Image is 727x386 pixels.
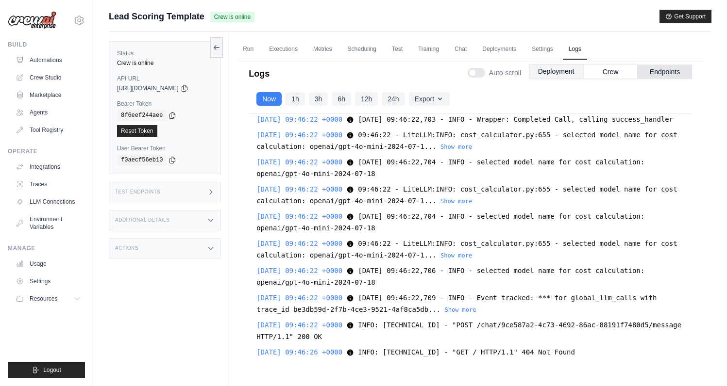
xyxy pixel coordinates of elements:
[412,39,445,60] a: Training
[476,39,522,60] a: Deployments
[12,159,85,175] a: Integrations
[249,67,270,80] p: Logs
[12,87,85,103] a: Marketplace
[256,212,644,232] span: [DATE] 09:46:22,704 - INFO - selected model name for cost calculation: openai/gpt-4o-mini-2024-07-18
[117,49,213,57] label: Status
[358,348,575,356] span: INFO: [TECHNICAL_ID] - "GET / HTTP/1.1" 404 Not Found
[638,64,692,79] button: Endpoints
[355,92,378,106] button: 12h
[12,211,85,235] a: Environment Variables
[263,39,304,60] a: Executions
[117,110,167,121] code: 8f6eef244aee
[8,41,85,48] div: Build
[256,294,657,313] span: [DATE] 09:46:22,709 - INFO - Event tracked: *** for global_llm_calls with trace_id be3db59d-2f7b-...
[8,11,56,30] img: Logo
[237,39,259,60] a: Run
[256,212,342,220] span: [DATE] 09:46:22 +0000
[449,39,473,60] a: Chat
[8,362,85,378] button: Logout
[440,252,472,259] button: Show more
[256,240,342,247] span: [DATE] 09:46:22 +0000
[115,217,169,223] h3: Additional Details
[256,131,342,139] span: [DATE] 09:46:22 +0000
[115,189,161,195] h3: Test Endpoints
[117,125,157,137] a: Reset Token
[256,185,677,205] span: 09:46:22 - LiteLLM:INFO: cost_calculator.py:655 - selected model name for cost calculation: opena...
[12,70,85,85] a: Crew Studio
[12,105,85,120] a: Agents
[117,75,213,82] label: API URL
[256,321,342,329] span: [DATE] 09:46:22 +0000
[256,92,282,106] button: Now
[256,267,644,286] span: [DATE] 09:46:22,706 - INFO - selected model name for cost calculation: openai/gpt-4o-mini-2024-07-18
[256,131,677,150] span: 09:46:22 - LiteLLM:INFO: cost_calculator.py:655 - selected model name for cost calculation: opena...
[115,245,138,251] h3: Actions
[256,185,342,193] span: [DATE] 09:46:22 +0000
[43,366,61,374] span: Logout
[526,39,558,60] a: Settings
[12,177,85,192] a: Traces
[489,68,521,78] span: Auto-scroll
[256,240,677,259] span: 09:46:22 - LiteLLM:INFO: cost_calculator.py:655 - selected model name for cost calculation: opena...
[12,194,85,209] a: LLM Connections
[256,294,342,302] span: [DATE] 09:46:22 +0000
[117,84,179,92] span: [URL][DOMAIN_NAME]
[307,39,338,60] a: Metrics
[444,306,476,314] button: Show more
[342,39,382,60] a: Scheduling
[286,92,305,106] button: 1h
[117,154,167,166] code: f0aecf56eb10
[256,321,681,340] span: INFO: [TECHNICAL_ID] - "POST /chat/9ce587a2-4c73-4692-86ac-88191f7480d5/message HTTP/1.1" 200 OK
[117,100,213,108] label: Bearer Token
[332,92,351,106] button: 6h
[358,115,673,123] span: [DATE] 09:46:22,703 - INFO - Wrapper: Completed Call, calling success_handler
[12,52,85,68] a: Automations
[256,348,342,356] span: [DATE] 09:46:26 +0000
[256,267,342,274] span: [DATE] 09:46:22 +0000
[12,273,85,289] a: Settings
[12,291,85,306] button: Resources
[583,64,638,79] button: Crew
[382,92,405,106] button: 24h
[440,143,472,151] button: Show more
[256,158,644,177] span: [DATE] 09:46:22,704 - INFO - selected model name for cost calculation: openai/gpt-4o-mini-2024-07-18
[12,122,85,138] a: Tool Registry
[409,92,450,106] button: Export
[117,145,213,152] label: User Bearer Token
[659,10,711,23] button: Get Support
[117,59,213,67] div: Crew is online
[8,244,85,252] div: Manage
[309,92,328,106] button: 3h
[563,39,587,60] a: Logs
[210,12,254,22] span: Crew is online
[30,295,57,303] span: Resources
[109,10,204,23] span: Lead Scoring Template
[8,147,85,155] div: Operate
[529,64,583,79] button: Deployment
[440,197,472,205] button: Show more
[678,339,727,386] iframe: Chat Widget
[256,158,342,166] span: [DATE] 09:46:22 +0000
[386,39,408,60] a: Test
[12,256,85,272] a: Usage
[256,115,342,123] span: [DATE] 09:46:22 +0000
